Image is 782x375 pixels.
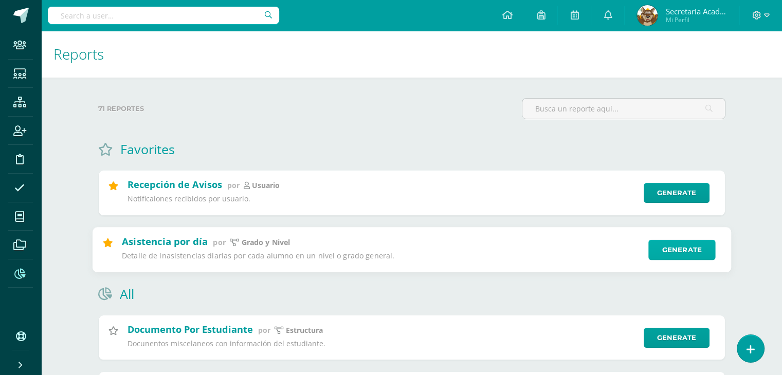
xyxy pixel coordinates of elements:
span: Mi Perfil [665,15,727,24]
a: Generate [644,328,710,348]
label: 71 reportes [98,98,514,119]
p: Docunentos miscelaneos con información del estudiante. [128,339,637,348]
h1: All [120,285,134,303]
img: d6a28b792dbf0ce41b208e57d9de1635.png [637,5,658,26]
h2: Documento Por Estudiante [128,323,253,335]
span: por [213,237,225,247]
a: Generate [644,183,710,203]
h2: Asistencia por día [121,235,207,247]
p: Detalle de inasistencias diarias por cada alumno en un nivel o grado general. [121,251,641,261]
span: Reports [53,44,104,64]
input: Busca un reporte aquí... [522,99,725,119]
p: Notificaiones recibidos por usuario. [128,194,637,203]
p: Usuario [252,181,280,190]
p: Grado y Nivel [241,237,290,247]
a: Generate [648,239,716,260]
h2: Recepción de Avisos [128,178,222,191]
span: por [227,180,240,190]
span: Secretaria Académica [665,6,727,16]
p: Estructura [286,326,323,335]
span: por [258,325,270,335]
h1: Favorites [120,140,175,158]
input: Search a user… [48,7,279,24]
